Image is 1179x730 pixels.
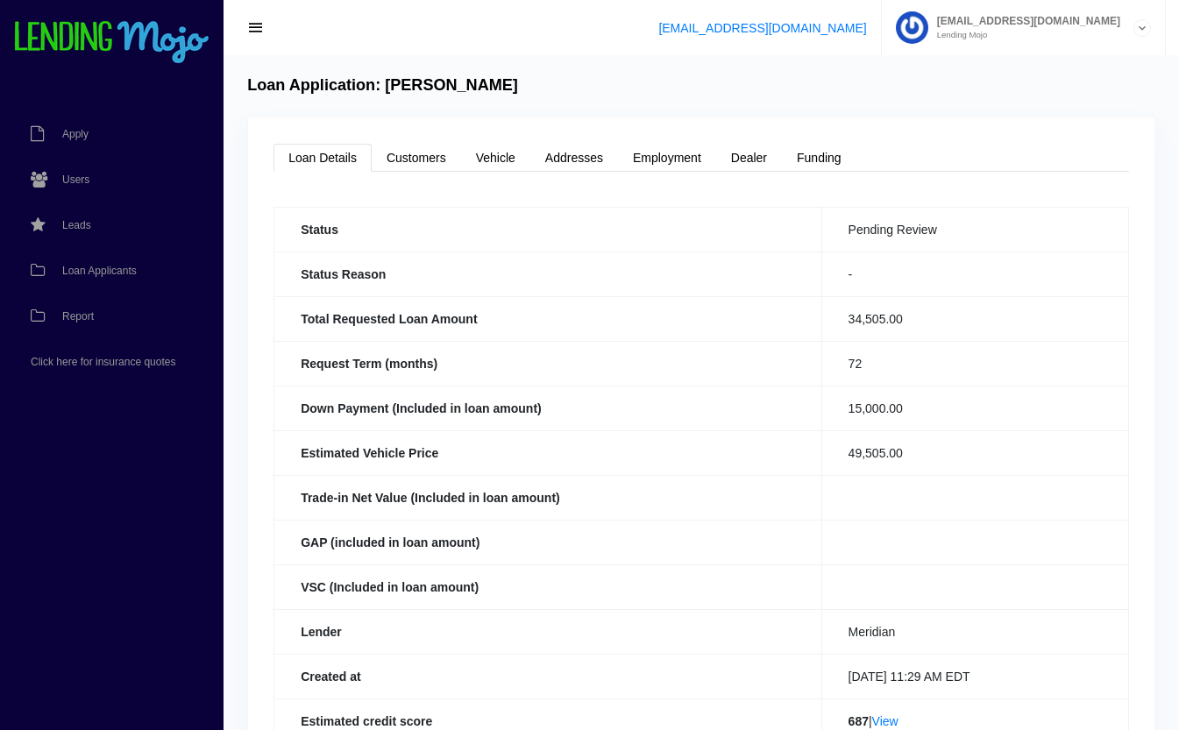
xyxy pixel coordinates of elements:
[872,714,898,728] a: View
[273,144,372,172] a: Loan Details
[716,144,782,172] a: Dealer
[274,207,821,252] th: Status
[274,386,821,430] th: Down Payment (Included in loan amount)
[274,654,821,698] th: Created at
[274,341,821,386] th: Request Term (months)
[928,31,1120,39] small: Lending Mojo
[658,21,866,35] a: [EMAIL_ADDRESS][DOMAIN_NAME]
[247,76,518,96] h4: Loan Application: [PERSON_NAME]
[821,430,1128,475] td: 49,505.00
[372,144,461,172] a: Customers
[274,520,821,564] th: GAP (included in loan amount)
[62,266,137,276] span: Loan Applicants
[274,296,821,341] th: Total Requested Loan Amount
[821,654,1128,698] td: [DATE] 11:29 AM EDT
[821,252,1128,296] td: -
[62,129,89,139] span: Apply
[13,21,210,65] img: logo-small.png
[62,174,89,185] span: Users
[821,296,1128,341] td: 34,505.00
[274,475,821,520] th: Trade-in Net Value (Included in loan amount)
[821,386,1128,430] td: 15,000.00
[62,311,94,322] span: Report
[274,430,821,475] th: Estimated Vehicle Price
[618,144,716,172] a: Employment
[896,11,928,44] img: Profile image
[461,144,530,172] a: Vehicle
[849,714,869,728] b: 687
[274,609,821,654] th: Lender
[821,341,1128,386] td: 72
[821,609,1128,654] td: Meridian
[782,144,856,172] a: Funding
[62,220,91,230] span: Leads
[31,357,175,367] span: Click here for insurance quotes
[274,564,821,609] th: VSC (Included in loan amount)
[821,207,1128,252] td: Pending Review
[928,16,1120,26] span: [EMAIL_ADDRESS][DOMAIN_NAME]
[530,144,618,172] a: Addresses
[274,252,821,296] th: Status Reason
